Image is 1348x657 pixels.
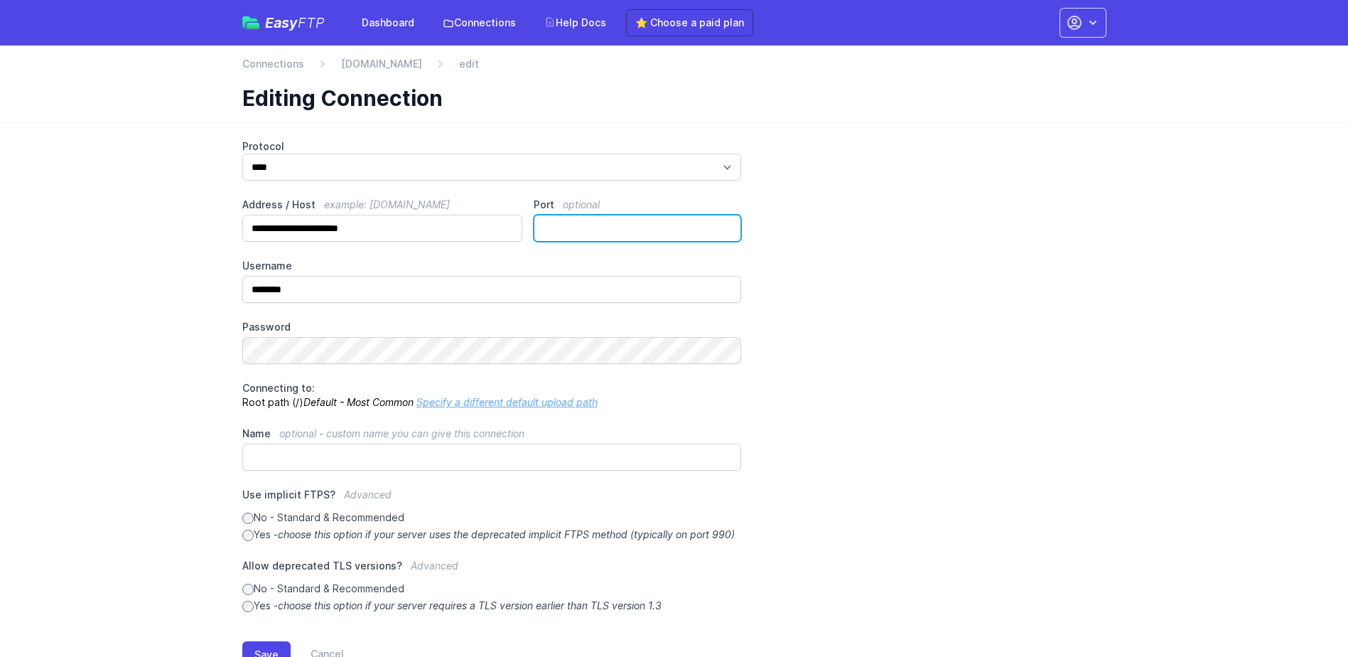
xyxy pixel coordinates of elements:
label: Address / Host [242,198,523,212]
input: No - Standard & Recommended [242,513,254,524]
span: optional [563,198,600,210]
label: Yes - [242,528,742,542]
iframe: Drift Widget Chat Controller [1277,586,1331,640]
label: No - Standard & Recommended [242,511,742,525]
span: FTP [298,14,325,31]
h1: Editing Connection [242,85,1095,111]
label: Yes - [242,599,742,613]
a: [DOMAIN_NAME] [341,57,422,71]
label: Username [242,259,742,273]
i: choose this option if your server uses the deprecated implicit FTPS method (typically on port 990) [278,528,735,540]
img: easyftp_logo.png [242,16,259,29]
span: Easy [265,16,325,30]
label: Name [242,427,742,441]
a: Connections [242,57,304,71]
label: Password [242,320,742,334]
label: No - Standard & Recommended [242,582,742,596]
label: Port [534,198,741,212]
a: Connections [434,10,524,36]
input: Yes -choose this option if your server requires a TLS version earlier than TLS version 1.3 [242,601,254,612]
a: Help Docs [536,10,615,36]
a: Dashboard [353,10,423,36]
input: Yes -choose this option if your server uses the deprecated implicit FTPS method (typically on por... [242,530,254,541]
span: example: [DOMAIN_NAME] [324,198,450,210]
p: Root path (/) [242,381,742,410]
span: Advanced [411,560,458,572]
input: No - Standard & Recommended [242,584,254,595]
nav: Breadcrumb [242,57,1106,80]
label: Use implicit FTPS? [242,488,742,511]
span: optional - custom name you can give this connection [279,427,524,439]
i: Default - Most Common [303,396,414,408]
a: Specify a different default upload path [416,396,598,408]
label: Protocol [242,139,742,154]
a: EasyFTP [242,16,325,30]
span: Connecting to: [242,382,315,394]
a: ⭐ Choose a paid plan [626,9,753,36]
i: choose this option if your server requires a TLS version earlier than TLS version 1.3 [278,599,662,611]
label: Allow deprecated TLS versions? [242,559,742,582]
span: Advanced [344,488,392,501]
span: edit [459,57,479,71]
